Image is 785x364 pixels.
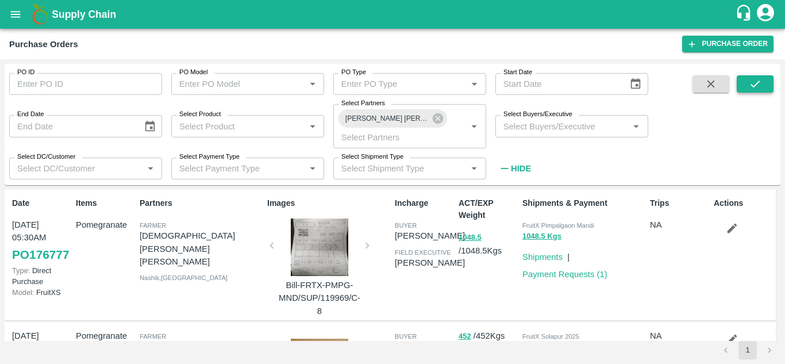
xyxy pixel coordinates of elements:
span: buyer [395,333,417,340]
a: Payment Requests (1) [522,270,607,279]
p: [PERSON_NAME] [395,229,465,242]
button: open drawer [2,1,29,28]
button: 1048.5 Kgs [522,230,561,243]
label: PO Model [179,68,208,77]
div: customer-support [735,4,755,25]
a: Supply Chain [52,6,735,22]
p: Items [76,197,135,209]
button: Open [305,119,320,134]
input: Select DC/Customer [13,161,140,176]
p: Partners [140,197,263,209]
img: logo [29,3,52,26]
input: Select Product [175,118,302,133]
div: [PERSON_NAME] [PERSON_NAME] , Solapur-9673703535 [338,109,447,128]
p: Date [12,197,71,209]
span: FruitX Pimpalgaon Mandi [522,222,594,229]
button: Open [629,119,644,134]
label: Select Buyers/Executive [503,110,572,119]
p: Images [267,197,390,209]
label: PO Type [341,68,366,77]
span: Farmer [140,333,166,340]
button: Hide [495,159,534,178]
p: Incharge [395,197,454,209]
p: NA [650,329,709,342]
p: Actions [714,197,773,209]
input: Select Partners [337,129,449,144]
input: Select Shipment Type [337,161,464,176]
strong: Hide [511,164,531,173]
p: Direct Purchase [12,265,71,287]
b: Supply Chain [52,9,116,20]
button: page 1 [738,341,757,359]
label: Select Payment Type [179,152,240,162]
label: Select DC/Customer [17,152,75,162]
p: / 452 Kgs [459,329,518,343]
span: Nashik , [GEOGRAPHIC_DATA] [140,274,228,281]
label: PO ID [17,68,34,77]
label: Select Partners [341,99,385,108]
a: PO176777 [12,244,69,265]
label: Select Shipment Type [341,152,403,162]
span: FruitX Solapur 2025 [522,333,579,340]
p: Bill-FRTX-PMPG-MND/SUP/119969/C-8 [276,279,363,317]
span: Model: [12,288,34,297]
button: Open [305,161,320,176]
button: Open [143,161,158,176]
button: 452 Kgs [522,341,551,354]
p: Trips [650,197,709,209]
a: Purchase Order [682,36,774,52]
input: Enter PO ID [9,73,162,95]
button: Open [467,76,482,91]
button: Choose date [625,73,647,95]
input: Enter PO Model [175,76,287,91]
p: [DEMOGRAPHIC_DATA][PERSON_NAME] [PERSON_NAME] [140,229,263,268]
p: Pomegranate [76,329,135,342]
button: 1048.5 [459,231,482,244]
p: Shipments & Payment [522,197,645,209]
a: Shipments [522,252,563,262]
nav: pagination navigation [715,341,780,359]
p: [DATE] 05:30AM [12,219,71,244]
p: [PERSON_NAME] [395,256,465,269]
div: account of current user [755,2,776,26]
input: End Date [9,115,134,137]
input: Start Date [495,73,621,95]
div: | [563,246,569,263]
input: Select Buyers/Executive [499,118,626,133]
input: Select Payment Type [175,161,287,176]
button: 452 [459,330,471,343]
p: Pomegranate [76,219,135,231]
label: Start Date [503,68,532,77]
p: NA [650,219,709,231]
span: field executive [395,249,451,256]
button: Open [467,161,482,176]
span: Type: [12,266,30,275]
label: End Date [17,110,44,119]
button: Open [467,119,482,134]
span: Farmer [140,222,166,229]
p: / 1048.5 Kgs [459,231,518,257]
div: Purchase Orders [9,37,78,52]
span: buyer [395,222,417,229]
label: Select Product [179,110,221,119]
button: Choose date [139,116,161,137]
p: FruitXS [12,287,71,298]
input: Enter PO Type [337,76,449,91]
span: [PERSON_NAME] [PERSON_NAME] , Solapur-9673703535 [338,113,435,125]
p: [DATE] 05:30AM [12,329,71,355]
p: ACT/EXP Weight [459,197,518,221]
button: Open [305,76,320,91]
